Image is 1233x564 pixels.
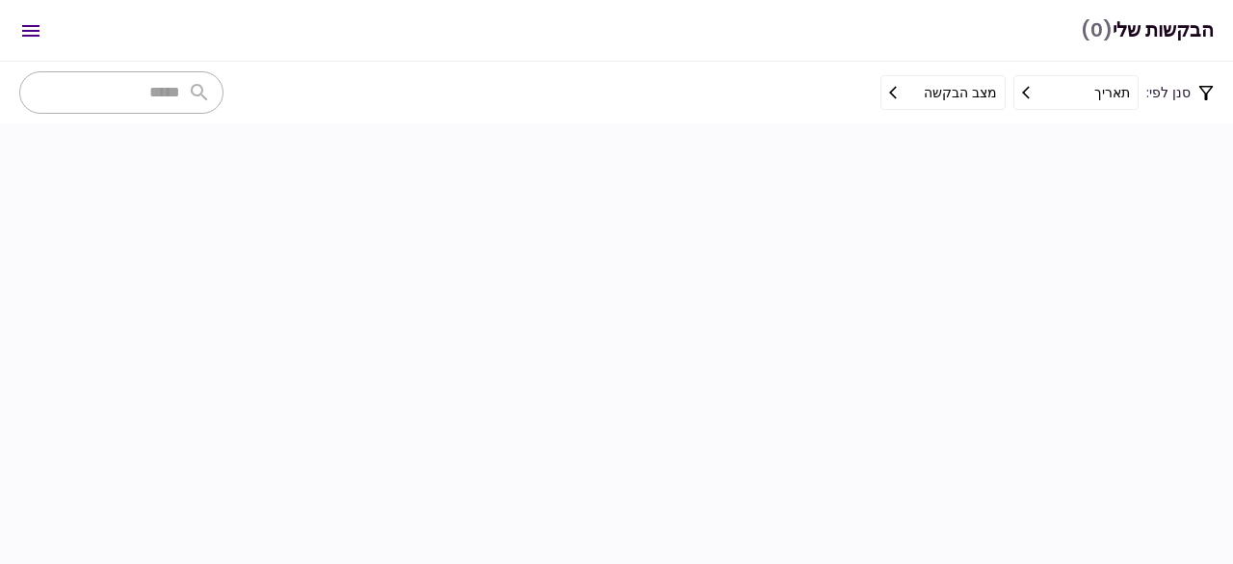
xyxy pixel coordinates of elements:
[880,75,1214,110] div: סנן לפי:
[1094,82,1130,103] div: תאריך
[1081,11,1214,50] h1: הבקשות שלי
[1081,11,1113,50] span: (0)
[8,8,54,54] button: Open menu
[880,75,1006,110] button: מצב הבקשה
[1013,75,1139,110] button: תאריך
